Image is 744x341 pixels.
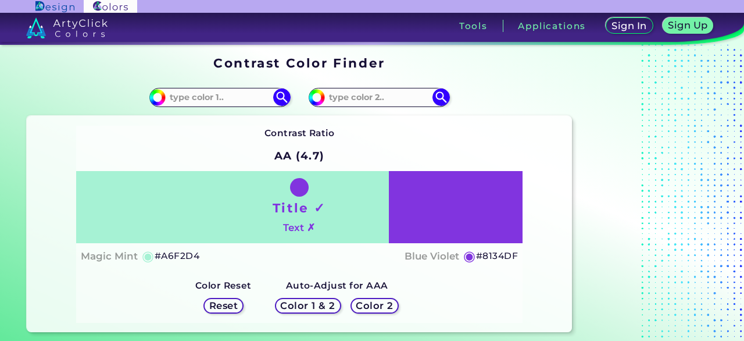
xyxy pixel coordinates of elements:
img: ArtyClick Design logo [35,1,74,12]
img: icon search [273,88,291,106]
h5: Sign In [613,22,645,30]
h4: Text ✗ [283,219,315,236]
h5: #A6F2D4 [155,248,199,264]
strong: Auto-Adjust for AAA [286,280,388,291]
a: Sign In [608,19,651,33]
a: Sign Up [665,19,711,33]
h2: AA (4.7) [269,143,330,169]
h5: Sign Up [670,21,706,30]
h1: Contrast Color Finder [213,54,385,72]
iframe: Advertisement [577,52,722,337]
img: logo_artyclick_colors_white.svg [26,17,108,38]
h1: Title ✓ [273,199,326,216]
input: type color 2.. [325,90,433,105]
strong: Contrast Ratio [264,127,335,138]
img: icon search [432,88,450,106]
h4: Magic Mint [81,248,138,265]
h5: #8134DF [476,248,518,264]
h4: Blue Violet [405,248,459,265]
input: type color 1.. [166,90,274,105]
h5: Color 1 & 2 [283,301,332,310]
h5: Reset [210,301,237,310]
h3: Applications [518,22,586,30]
h5: ◉ [463,249,476,263]
h5: Color 2 [357,301,391,310]
h5: ◉ [142,249,155,263]
strong: Color Reset [195,280,252,291]
h3: Tools [459,22,488,30]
